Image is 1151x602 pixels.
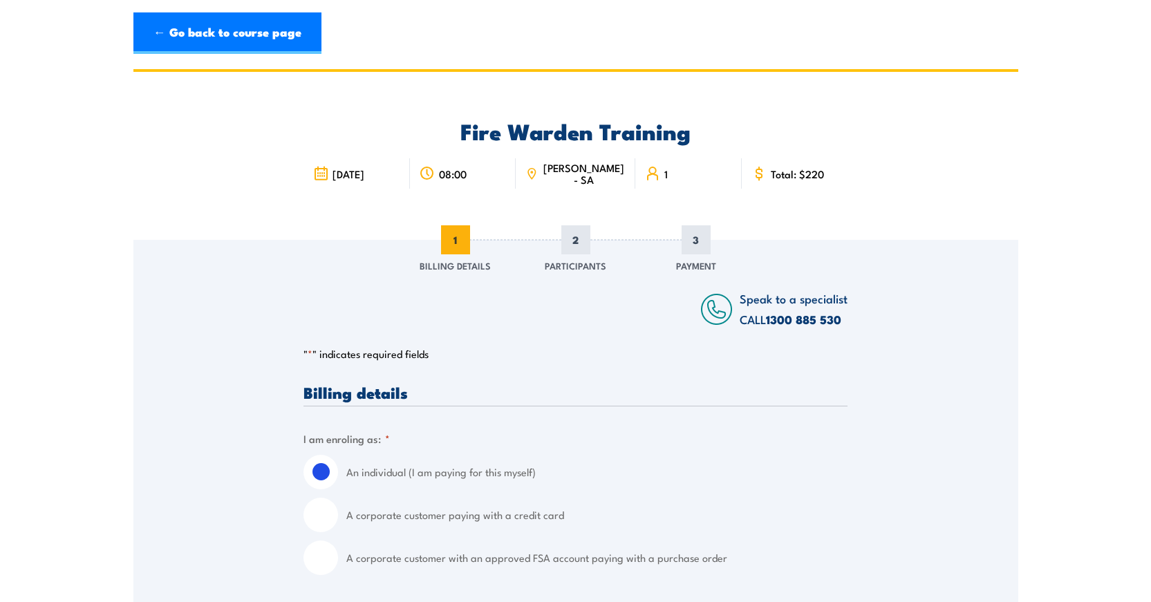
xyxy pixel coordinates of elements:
[303,384,848,400] h3: Billing details
[561,225,590,254] span: 2
[346,455,848,489] label: An individual (I am paying for this myself)
[441,225,470,254] span: 1
[771,168,824,180] span: Total: $220
[542,162,626,185] span: [PERSON_NAME] - SA
[346,498,848,532] label: A corporate customer paying with a credit card
[682,225,711,254] span: 3
[766,310,841,328] a: 1300 885 530
[303,431,390,446] legend: I am enroling as:
[133,12,321,54] a: ← Go back to course page
[439,168,467,180] span: 08:00
[333,168,364,180] span: [DATE]
[740,290,848,328] span: Speak to a specialist CALL
[420,258,491,272] span: Billing Details
[545,258,606,272] span: Participants
[676,258,716,272] span: Payment
[664,168,668,180] span: 1
[346,540,848,575] label: A corporate customer with an approved FSA account paying with a purchase order
[303,121,848,140] h2: Fire Warden Training
[303,347,848,361] p: " " indicates required fields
